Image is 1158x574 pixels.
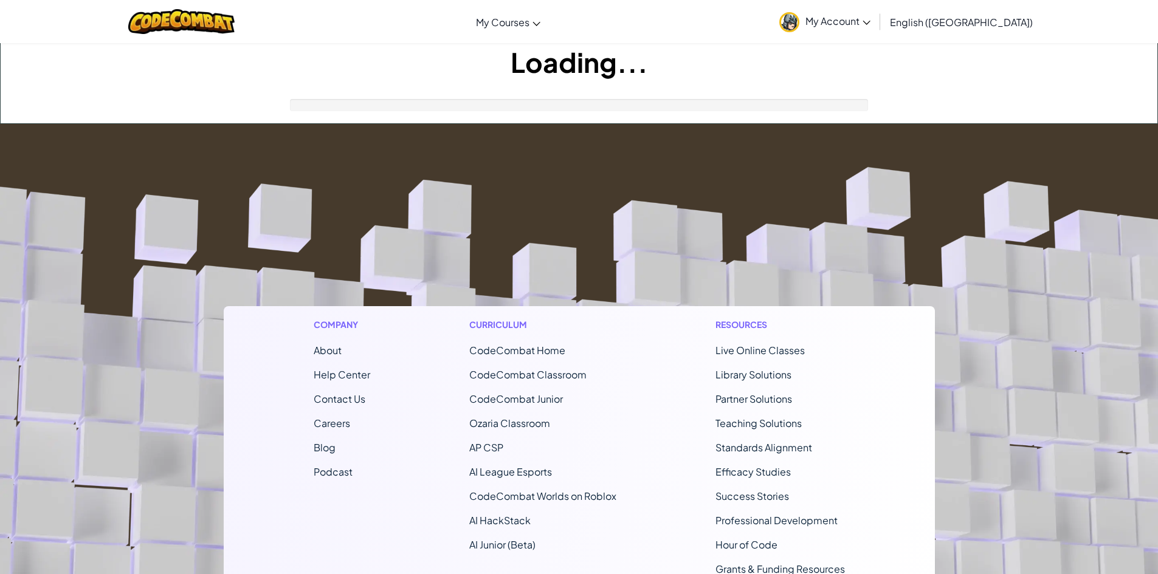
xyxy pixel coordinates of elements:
a: Professional Development [715,514,838,527]
a: My Courses [470,5,546,38]
span: My Courses [476,16,529,29]
a: Success Stories [715,490,789,502]
a: Library Solutions [715,368,791,381]
img: CodeCombat logo [128,9,235,34]
span: Contact Us [314,392,365,405]
a: Careers [314,417,350,429]
a: AI HackStack [469,514,531,527]
a: My Account [773,2,877,41]
span: My Account [805,15,870,27]
a: Hour of Code [715,538,777,551]
h1: Loading... [1,43,1157,81]
a: CodeCombat Worlds on Roblox [469,490,616,502]
a: Blog [314,441,336,454]
a: About [314,344,342,357]
a: AP CSP [469,441,503,454]
h1: Resources [715,318,845,331]
a: Partner Solutions [715,392,792,405]
a: AI Junior (Beta) [469,538,536,551]
a: Podcast [314,465,353,478]
a: Standards Alignment [715,441,812,454]
h1: Curriculum [469,318,616,331]
a: CodeCombat Classroom [469,368,587,381]
img: avatar [779,12,799,32]
h1: Company [314,318,370,331]
a: CodeCombat Junior [469,392,563,405]
a: Teaching Solutions [715,417,802,429]
span: English ([GEOGRAPHIC_DATA]) [890,16,1033,29]
a: Efficacy Studies [715,465,791,478]
a: English ([GEOGRAPHIC_DATA]) [884,5,1039,38]
span: CodeCombat Home [469,344,565,357]
a: AI League Esports [469,465,552,478]
a: Help Center [314,368,370,381]
a: Ozaria Classroom [469,417,550,429]
a: Live Online Classes [715,344,805,357]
